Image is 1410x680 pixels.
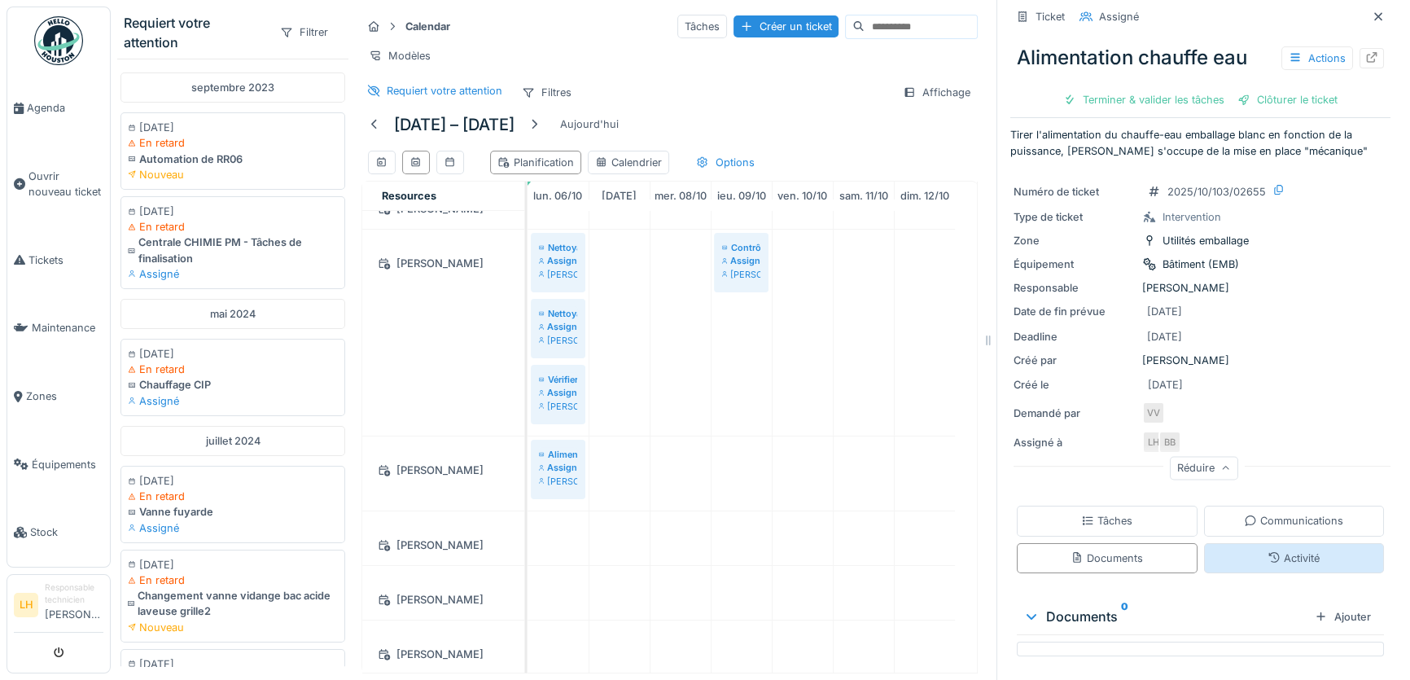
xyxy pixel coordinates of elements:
div: Tâches [1081,513,1132,529]
span: Resources [382,190,436,202]
span: Ouvrir nouveau ticket [28,169,103,200]
div: BB [1158,431,1181,454]
div: Clôturer le ticket [1231,89,1344,111]
div: [PERSON_NAME] [372,535,515,555]
a: Zones [7,362,110,431]
span: Tickets [28,252,103,268]
div: Assigné [539,386,577,399]
div: Aujourd'hui [554,113,625,135]
div: Vanne fuyarde [128,504,338,520]
div: [PERSON_NAME] [372,590,515,610]
div: Documents [1071,551,1143,566]
div: Terminer & valider les tâches [1057,89,1231,111]
div: En retard [128,573,338,588]
div: Changement vanne vidange bac acide laveuse grille2 [128,588,338,619]
div: [DATE] [1147,304,1182,319]
div: Créé par [1014,353,1136,368]
div: [PERSON_NAME] [539,334,577,347]
strong: Calendar [399,19,457,34]
a: Agenda [7,74,110,143]
a: 8 octobre 2025 [650,185,711,207]
div: Responsable technicien [45,581,103,607]
a: 10 octobre 2025 [773,185,831,207]
div: Chauffage CIP [128,377,338,393]
div: En retard [128,489,338,504]
div: Nouveau [128,620,338,635]
div: Type de ticket [1014,209,1136,225]
div: [PERSON_NAME] [1014,280,1387,296]
div: [DATE] [128,204,338,219]
div: Créé le [1014,377,1136,393]
div: [PERSON_NAME] [372,460,515,480]
div: Modèles [361,44,438,68]
div: Options [689,151,762,174]
div: [PERSON_NAME] [539,400,577,413]
div: [PERSON_NAME] [539,268,577,281]
div: [DATE] [1147,329,1182,344]
span: Maintenance [32,320,103,336]
div: Requiert votre attention [124,13,266,52]
div: Deadline [1014,329,1136,344]
div: [DATE] [1148,377,1183,393]
sup: 0 [1121,607,1128,626]
div: Nouveau [128,167,338,182]
div: Requiert votre attention [387,83,502,99]
div: Filtrer [273,20,335,44]
div: Assigné [539,254,577,267]
div: mai 2024 [120,299,345,329]
div: Équipement [1014,257,1136,272]
div: septembre 2023 [120,72,345,103]
div: Intervention [1163,209,1221,225]
p: Tirer l'alimentation du chauffe-eau emballage blanc en fonction de la puissance, [PERSON_NAME] s'... [1010,127,1390,158]
a: Stock [7,498,110,567]
div: Créer un ticket [733,15,839,37]
div: En retard [128,219,338,235]
div: Affichage [895,81,978,104]
div: Alimentation chauffe eau [1010,37,1390,79]
div: Assigné [128,266,338,282]
div: [PERSON_NAME] [1014,353,1387,368]
a: 6 octobre 2025 [529,185,586,207]
div: [PERSON_NAME] [539,475,577,488]
div: Utilités emballage [1163,233,1249,248]
div: Ajouter [1308,606,1377,628]
div: Calendrier [595,155,662,170]
span: Équipements [32,457,103,472]
div: Assigné [128,520,338,536]
div: Assigné à [1014,435,1136,450]
div: Assigné [1099,9,1139,24]
div: Assigné [539,461,577,474]
a: 11 octobre 2025 [835,185,892,207]
a: Tickets [7,226,110,295]
div: Assigné [539,320,577,333]
div: [DATE] [128,656,338,672]
div: Communications [1244,513,1343,529]
div: Numéro de ticket [1014,184,1136,200]
div: LH [1142,431,1165,454]
div: [DATE] [128,557,338,573]
div: [PERSON_NAME] [722,268,760,281]
div: Contrôle périodique thermographie [722,241,760,254]
img: Badge_color-CXgf-gQk.svg [34,16,83,65]
div: Automation de RR06 [128,151,338,167]
div: Responsable [1014,280,1136,296]
div: Filtres [515,81,579,104]
div: Planification [497,155,574,170]
div: Réduire [1170,456,1238,480]
div: Centrale CHIMIE PM - Tâches de finalisation [128,235,338,265]
div: Nettoyage des filtres d'eau glacée [539,241,577,254]
div: Nettoyage des filtres d'eau glacée [539,307,577,320]
div: Tâches [677,15,727,38]
div: [DATE] [128,120,338,135]
div: Zone [1014,233,1136,248]
div: Bâtiment (EMB) [1163,257,1239,272]
a: Équipements [7,431,110,499]
div: [PERSON_NAME] [372,253,515,274]
div: Ticket [1036,9,1065,24]
div: [DATE] [128,346,338,362]
div: [DATE] [128,473,338,489]
a: LH Responsable technicien[PERSON_NAME] [14,581,103,633]
div: 2025/10/103/02655 [1167,184,1266,200]
a: 12 octobre 2025 [896,185,953,207]
div: En retard [128,135,338,151]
